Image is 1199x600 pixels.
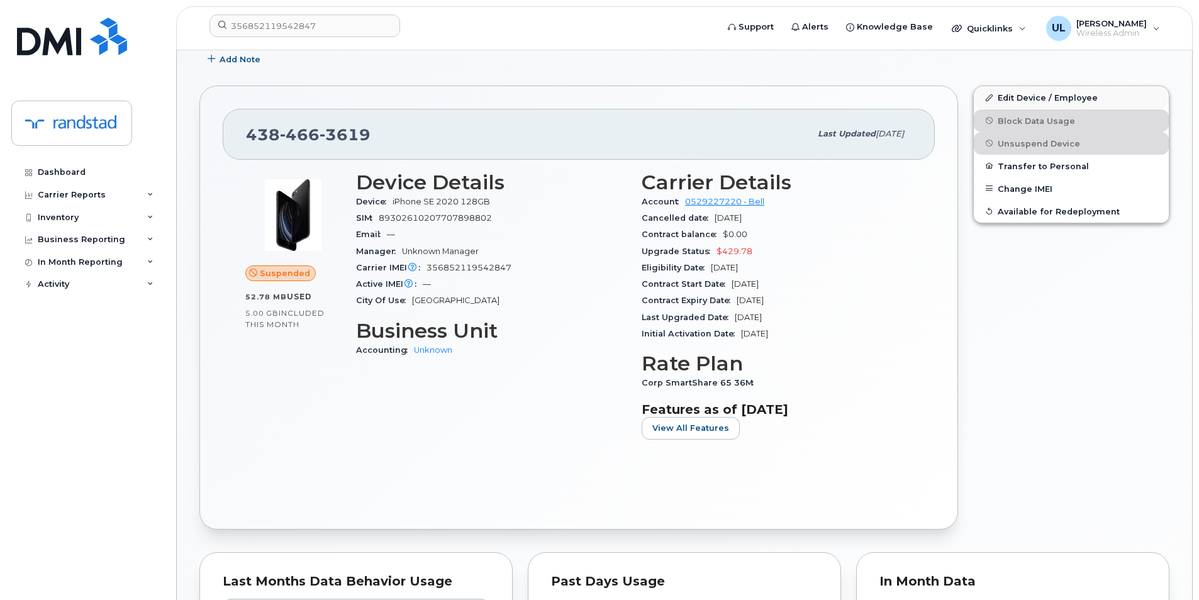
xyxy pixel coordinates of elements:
h3: Rate Plan [642,352,912,375]
span: [DATE] [876,129,904,138]
button: Block Data Usage [974,109,1169,132]
span: [DATE] [737,296,764,305]
span: Cancelled date [642,213,715,223]
span: Knowledge Base [857,21,933,33]
h3: Business Unit [356,319,627,342]
span: Corp SmartShare 65 36M [642,378,760,387]
span: Accounting [356,345,414,355]
span: [PERSON_NAME] [1076,18,1147,28]
a: Support [719,14,783,40]
a: Alerts [783,14,837,40]
span: 52.78 MB [245,292,287,301]
span: SIM [356,213,379,223]
button: Unsuspend Device [974,132,1169,155]
span: Unsuspend Device [998,138,1080,148]
a: 0529227220 - Bell [685,197,764,206]
button: View All Features [642,417,740,440]
button: Available for Redeployment [974,200,1169,223]
a: Edit Device / Employee [974,86,1169,109]
span: View All Features [652,422,729,434]
button: Change IMEI [974,177,1169,200]
span: 5.00 GB [245,309,279,318]
a: Unknown [414,345,452,355]
span: Initial Activation Date [642,329,741,338]
h3: Features as of [DATE] [642,402,912,417]
span: Carrier IMEI [356,263,427,272]
span: Suspended [260,267,310,279]
span: $0.00 [723,230,747,239]
span: Quicklinks [967,23,1013,33]
img: image20231002-3703462-2fle3a.jpeg [255,177,331,253]
span: Last updated [818,129,876,138]
div: Last Months Data Behavior Usage [223,575,489,588]
div: Past Days Usage [551,575,818,588]
span: Available for Redeployment [998,206,1120,216]
span: Support [739,21,774,33]
input: Find something... [209,14,400,37]
span: Upgrade Status [642,247,717,256]
span: [DATE] [711,263,738,272]
span: Alerts [802,21,828,33]
div: In Month Data [879,575,1146,588]
h3: Carrier Details [642,171,912,194]
span: 89302610207707898802 [379,213,492,223]
div: Uraib Lakhani [1037,16,1169,41]
div: Quicklinks [943,16,1035,41]
span: $429.78 [717,247,752,256]
span: UL [1052,21,1066,36]
span: Contract Start Date [642,279,732,289]
span: 3619 [320,125,371,144]
span: [DATE] [741,329,768,338]
span: Add Note [220,53,260,65]
button: Transfer to Personal [974,155,1169,177]
span: 438 [246,125,371,144]
span: Account [642,197,685,206]
span: Contract Expiry Date [642,296,737,305]
span: Active IMEI [356,279,423,289]
span: City Of Use [356,296,412,305]
h3: Device Details [356,171,627,194]
span: Unknown Manager [402,247,479,256]
span: Email [356,230,387,239]
span: iPhone SE 2020 128GB [393,197,490,206]
span: 466 [280,125,320,144]
span: used [287,292,312,301]
span: Device [356,197,393,206]
button: Add Note [199,48,271,70]
span: included this month [245,308,325,329]
span: [GEOGRAPHIC_DATA] [412,296,499,305]
span: Eligibility Date [642,263,711,272]
span: [DATE] [732,279,759,289]
span: Contract balance [642,230,723,239]
span: Last Upgraded Date [642,313,735,322]
span: Manager [356,247,402,256]
span: — [423,279,431,289]
span: — [387,230,395,239]
span: [DATE] [715,213,742,223]
a: Knowledge Base [837,14,942,40]
span: Wireless Admin [1076,28,1147,38]
span: 356852119542847 [427,263,511,272]
span: [DATE] [735,313,762,322]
